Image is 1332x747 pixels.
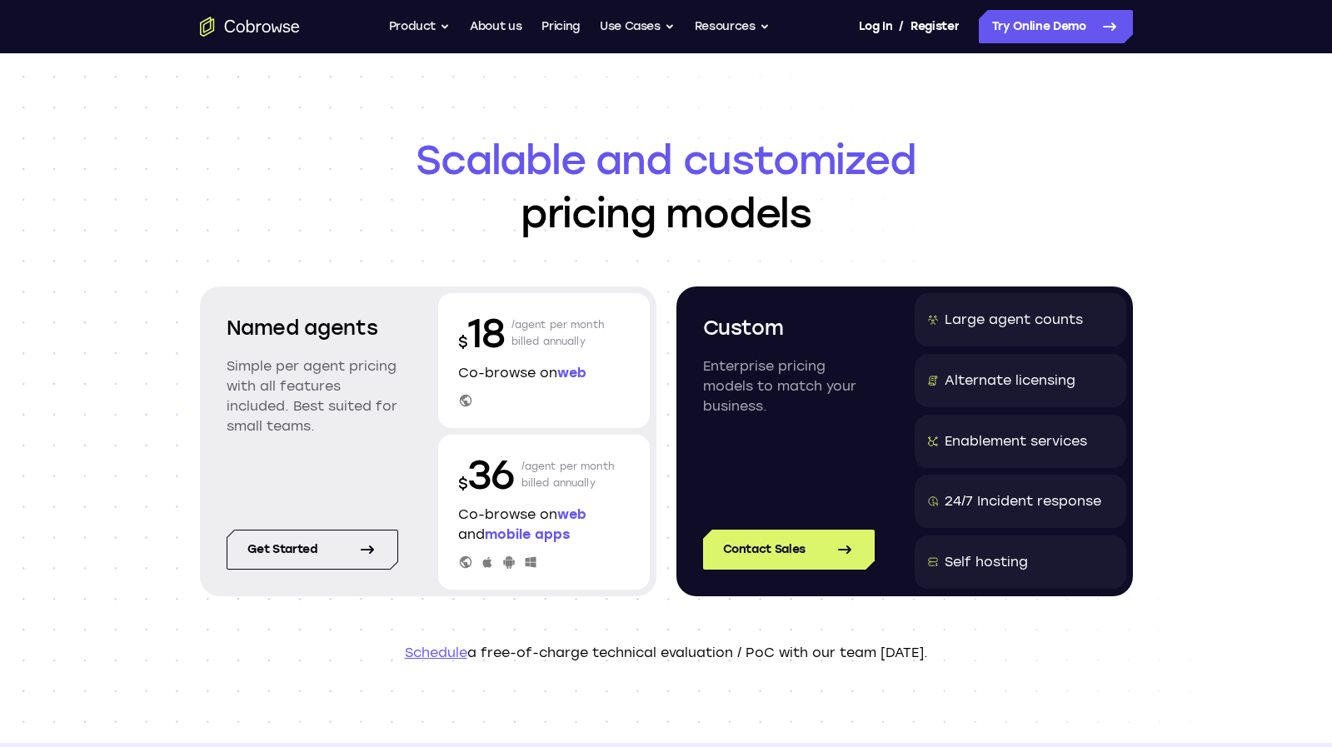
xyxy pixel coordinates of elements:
h2: Named agents [227,313,398,343]
div: Self hosting [945,552,1028,572]
p: Enterprise pricing models to match your business. [703,356,875,416]
button: Product [389,10,451,43]
p: Co-browse on and [458,505,630,545]
p: 36 [458,448,515,501]
span: Scalable and customized [200,133,1133,187]
h1: pricing models [200,133,1133,240]
div: Alternate licensing [945,371,1075,391]
a: Pricing [541,10,580,43]
a: Log In [859,10,892,43]
a: Get started [227,530,398,570]
p: Co-browse on [458,363,630,383]
p: /agent per month billed annually [521,448,615,501]
p: 18 [458,306,505,360]
a: Try Online Demo [979,10,1133,43]
a: Schedule [405,645,467,660]
div: 24/7 Incident response [945,491,1101,511]
span: web [557,365,586,381]
span: / [899,17,904,37]
a: About us [470,10,521,43]
p: Simple per agent pricing with all features included. Best suited for small teams. [227,356,398,436]
div: Enablement services [945,431,1087,451]
span: $ [458,475,468,493]
a: Register [910,10,959,43]
button: Resources [695,10,770,43]
h2: Custom [703,313,875,343]
a: Contact Sales [703,530,875,570]
p: a free-of-charge technical evaluation / PoC with our team [DATE]. [200,643,1133,663]
span: web [557,506,586,522]
span: mobile apps [485,526,570,542]
p: /agent per month billed annually [511,306,605,360]
a: Go to the home page [200,17,300,37]
button: Use Cases [600,10,675,43]
div: Large agent counts [945,310,1083,330]
span: $ [458,333,468,351]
